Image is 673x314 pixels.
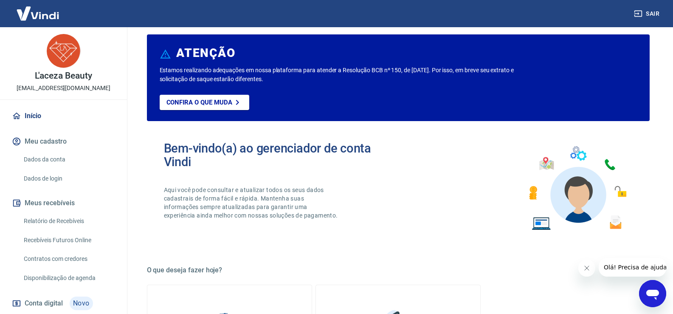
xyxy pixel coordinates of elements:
[632,6,663,22] button: Sair
[521,141,633,235] img: Imagem de um avatar masculino com diversos icones exemplificando as funcionalidades do gerenciado...
[164,141,398,169] h2: Bem-vindo(a) ao gerenciador de conta Vindi
[25,297,63,309] span: Conta digital
[639,280,666,307] iframe: Botão para abrir a janela de mensagens
[10,194,117,212] button: Meus recebíveis
[160,95,249,110] a: Confira o que muda
[20,269,117,287] a: Disponibilização de agenda
[20,212,117,230] a: Relatório de Recebíveis
[10,107,117,125] a: Início
[166,99,232,106] p: Confira o que muda
[20,232,117,249] a: Recebíveis Futuros Online
[599,258,666,277] iframe: Mensagem da empresa
[20,151,117,168] a: Dados da conta
[160,66,541,84] p: Estamos realizando adequações em nossa plataforma para atender a Resolução BCB nº 150, de [DATE]....
[17,84,110,93] p: [EMAIL_ADDRESS][DOMAIN_NAME]
[70,297,93,310] span: Novo
[578,260,595,277] iframe: Fechar mensagem
[176,49,235,57] h6: ATENÇÃO
[147,266,650,274] h5: O que deseja fazer hoje?
[164,186,340,220] p: Aqui você pode consultar e atualizar todos os seus dados cadastrais de forma fácil e rápida. Mant...
[10,0,65,26] img: Vindi
[35,71,92,80] p: L'aceza Beauty
[10,132,117,151] button: Meu cadastro
[20,250,117,268] a: Contratos com credores
[5,6,71,13] span: Olá! Precisa de ajuda?
[20,170,117,187] a: Dados de login
[47,34,81,68] img: 7c0ca893-959d-4bc2-98b6-ae6cb1711eb0.jpeg
[10,293,117,314] a: Conta digitalNovo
